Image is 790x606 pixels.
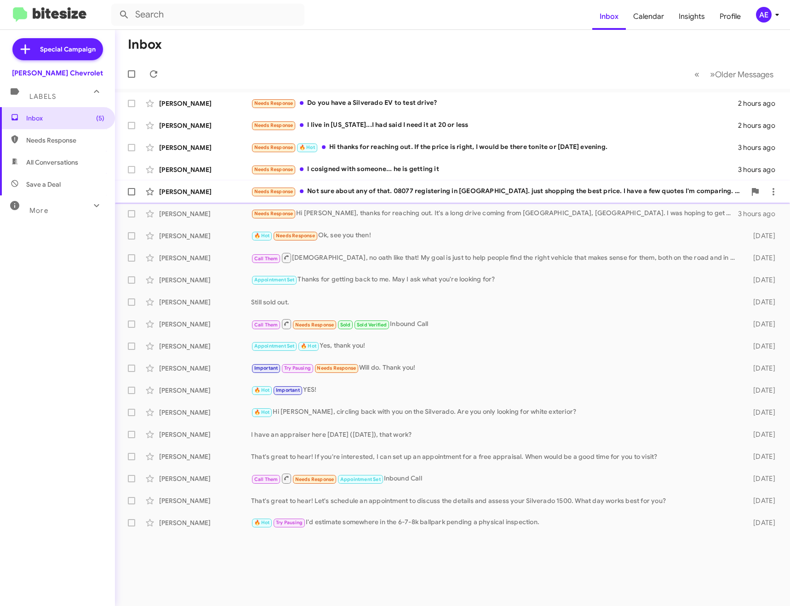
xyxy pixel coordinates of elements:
[295,476,334,482] span: Needs Response
[159,474,251,483] div: [PERSON_NAME]
[712,3,748,30] a: Profile
[159,275,251,285] div: [PERSON_NAME]
[299,144,315,150] span: 🔥 Hot
[251,252,740,263] div: [DEMOGRAPHIC_DATA], no oath like that! My goal is just to help people find the right vehicle that...
[254,144,293,150] span: Needs Response
[748,7,780,23] button: AE
[254,122,293,128] span: Needs Response
[12,38,103,60] a: Special Campaign
[159,121,251,130] div: [PERSON_NAME]
[251,341,740,351] div: Yes, thank you!
[715,69,773,80] span: Older Messages
[159,143,251,152] div: [PERSON_NAME]
[26,114,104,123] span: Inbox
[251,142,738,153] div: Hi thanks for reaching out. If the price is right, I would be there tonite or [DATE] evening.
[340,322,351,328] span: Sold
[626,3,671,30] a: Calendar
[738,121,783,130] div: 2 hours ago
[254,476,278,482] span: Call Them
[592,3,626,30] a: Inbox
[284,365,311,371] span: Try Pausing
[29,206,48,215] span: More
[251,407,740,417] div: Hi [PERSON_NAME], circling back with you on the Silverado. Are you only looking for white exterior?
[159,165,251,174] div: [PERSON_NAME]
[740,496,783,505] div: [DATE]
[26,136,104,145] span: Needs Response
[251,363,740,373] div: Will do. Thank you!
[689,65,779,84] nav: Page navigation example
[251,318,740,330] div: Inbound Call
[251,274,740,285] div: Thanks for getting back to me. May I ask what you're looking for?
[251,120,738,131] div: I live in [US_STATE]...I had said I need it at 20 or less
[340,476,381,482] span: Appointment Set
[254,387,270,393] span: 🔥 Hot
[738,143,783,152] div: 3 hours ago
[251,164,738,175] div: I cosigned with someone... he is getting it
[254,277,295,283] span: Appointment Set
[159,297,251,307] div: [PERSON_NAME]
[29,92,56,101] span: Labels
[295,322,334,328] span: Needs Response
[12,69,103,78] div: [PERSON_NAME] Chevrolet
[26,158,78,167] span: All Conversations
[26,180,61,189] span: Save a Deal
[301,343,316,349] span: 🔥 Hot
[254,520,270,526] span: 🔥 Hot
[159,320,251,329] div: [PERSON_NAME]
[740,342,783,351] div: [DATE]
[251,98,738,109] div: Do you have a Silverado EV to test drive?
[756,7,772,23] div: AE
[276,387,300,393] span: Important
[159,452,251,461] div: [PERSON_NAME]
[159,99,251,108] div: [PERSON_NAME]
[740,275,783,285] div: [DATE]
[251,496,740,505] div: That's great to hear! Let's schedule an appointment to discuss the details and assess your Silver...
[251,385,740,395] div: YES!
[254,322,278,328] span: Call Them
[254,211,293,217] span: Needs Response
[159,408,251,417] div: [PERSON_NAME]
[251,297,740,307] div: Still sold out.
[740,452,783,461] div: [DATE]
[740,408,783,417] div: [DATE]
[738,165,783,174] div: 3 hours ago
[694,69,699,80] span: «
[251,430,740,439] div: I have an appraiser here [DATE] ([DATE]), that work?
[740,386,783,395] div: [DATE]
[159,386,251,395] div: [PERSON_NAME]
[276,233,315,239] span: Needs Response
[740,253,783,263] div: [DATE]
[251,208,738,219] div: Hi [PERSON_NAME], thanks for reaching out. It's a long drive coming from [GEOGRAPHIC_DATA], [GEOG...
[740,518,783,527] div: [DATE]
[159,430,251,439] div: [PERSON_NAME]
[254,233,270,239] span: 🔥 Hot
[254,189,293,194] span: Needs Response
[159,231,251,240] div: [PERSON_NAME]
[671,3,712,30] a: Insights
[254,256,278,262] span: Call Them
[740,320,783,329] div: [DATE]
[40,45,96,54] span: Special Campaign
[159,496,251,505] div: [PERSON_NAME]
[254,100,293,106] span: Needs Response
[254,409,270,415] span: 🔥 Hot
[159,364,251,373] div: [PERSON_NAME]
[159,253,251,263] div: [PERSON_NAME]
[740,474,783,483] div: [DATE]
[357,322,387,328] span: Sold Verified
[251,186,746,197] div: Not sure about any of that. 08077 registering in [GEOGRAPHIC_DATA]. just shopping the best price....
[740,364,783,373] div: [DATE]
[159,518,251,527] div: [PERSON_NAME]
[111,4,304,26] input: Search
[738,99,783,108] div: 2 hours ago
[96,114,104,123] span: (5)
[251,473,740,484] div: Inbound Call
[740,231,783,240] div: [DATE]
[317,365,356,371] span: Needs Response
[738,209,783,218] div: 3 hours ago
[740,430,783,439] div: [DATE]
[710,69,715,80] span: »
